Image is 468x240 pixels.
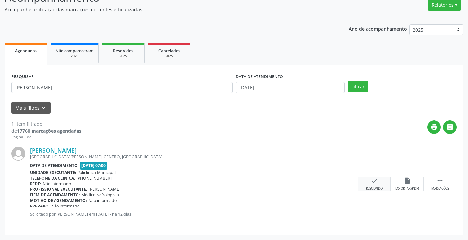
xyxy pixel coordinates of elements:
[78,170,116,175] span: Policlínica Municipal
[11,102,51,114] button: Mais filtroskeyboard_arrow_down
[404,177,411,184] i: insert_drive_file
[30,198,87,203] b: Motivo de agendamento:
[158,48,180,54] span: Cancelados
[349,24,407,33] p: Ano de acompanhamento
[366,186,383,191] div: Resolvido
[30,211,358,217] p: Solicitado por [PERSON_NAME] em [DATE] - há 12 dias
[88,198,117,203] span: Não informado
[107,54,140,59] div: 2025
[427,120,441,134] button: print
[236,82,345,93] input: Selecione um intervalo
[113,48,133,54] span: Resolvidos
[5,6,326,13] p: Acompanhe a situação das marcações correntes e finalizadas
[40,104,47,112] i: keyboard_arrow_down
[153,54,186,59] div: 2025
[56,48,94,54] span: Não compareceram
[51,203,79,209] span: Não informado
[81,192,119,198] span: Médico Nefrologista
[30,147,77,154] a: [PERSON_NAME]
[56,54,94,59] div: 2025
[348,81,368,92] button: Filtrar
[89,186,120,192] span: [PERSON_NAME]
[30,175,75,181] b: Telefone da clínica:
[11,72,34,82] label: PESQUISAR
[11,120,81,127] div: 1 item filtrado
[431,123,438,131] i: print
[436,177,444,184] i: 
[30,192,80,198] b: Item de agendamento:
[236,72,283,82] label: DATA DE ATENDIMENTO
[30,181,41,186] b: Rede:
[11,82,233,93] input: Nome, CNS
[17,128,81,134] strong: 17760 marcações agendadas
[30,154,358,160] div: [GEOGRAPHIC_DATA][PERSON_NAME], CENTRO, [GEOGRAPHIC_DATA]
[30,163,79,168] b: Data de atendimento:
[77,175,112,181] span: [PHONE_NUMBER]
[30,203,50,209] b: Preparo:
[30,186,87,192] b: Profissional executante:
[11,134,81,140] div: Página 1 de 1
[80,162,108,169] span: [DATE] 07:00
[371,177,378,184] i: check
[30,170,76,175] b: Unidade executante:
[443,120,457,134] button: 
[446,123,454,131] i: 
[11,147,25,161] img: img
[395,186,419,191] div: Exportar (PDF)
[11,127,81,134] div: de
[431,186,449,191] div: Mais ações
[43,181,71,186] span: Não informado
[15,48,37,54] span: Agendados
